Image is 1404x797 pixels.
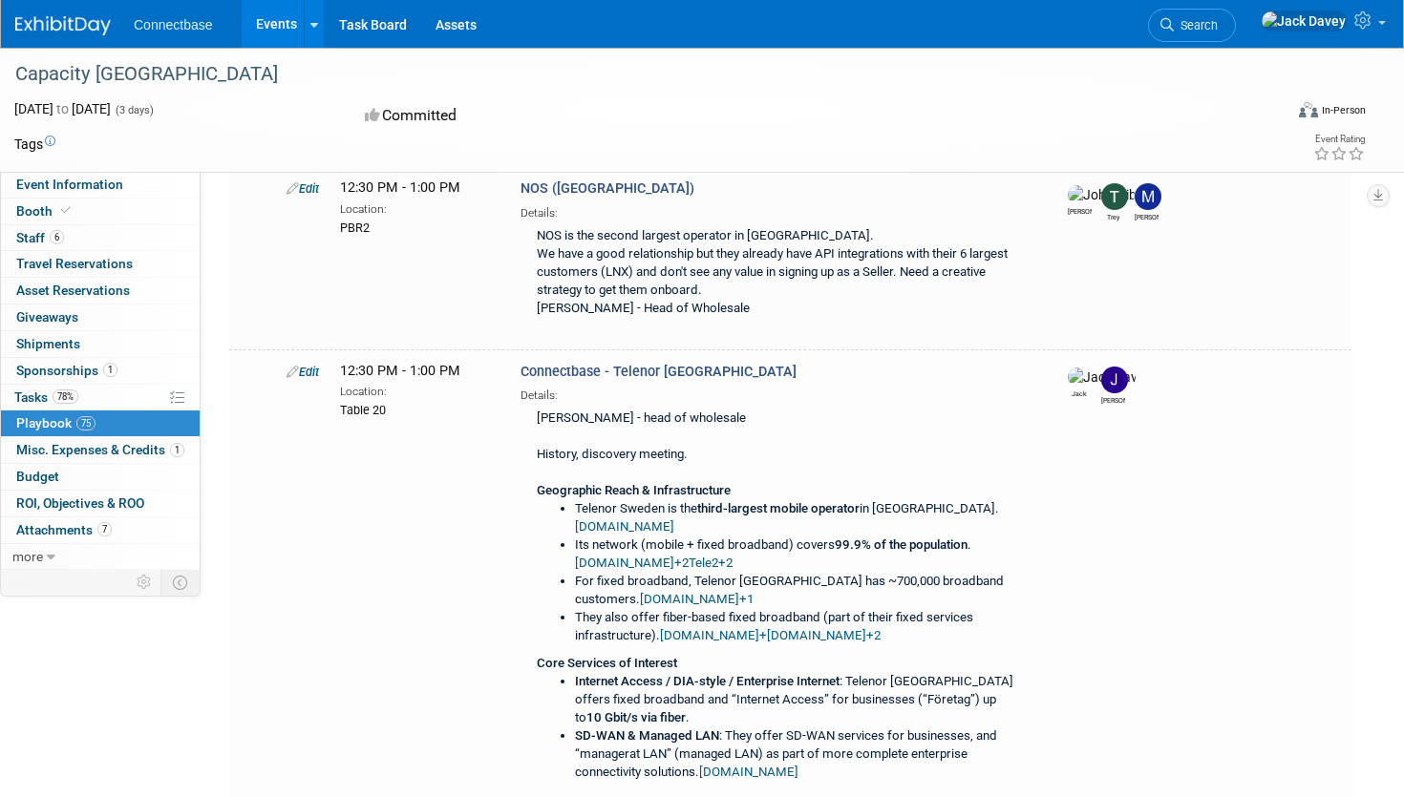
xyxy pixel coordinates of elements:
span: 1 [170,443,184,457]
span: 12:30 PM - 1:00 PM [340,179,460,196]
div: Committed [359,99,791,133]
span: Connectbase [134,17,213,32]
span: (3 days) [114,104,154,116]
span: [DATE] [DATE] [14,101,111,116]
a: Attachments7 [1,517,200,543]
a: Budget [1,464,200,490]
td: Personalize Event Tab Strip [128,570,161,595]
a: Booth [1,199,200,224]
img: Jack Davey [1261,10,1347,31]
a: Playbook75 [1,410,200,436]
a: more [1,544,200,570]
li: : They offer SD-WAN services for businesses, and “managerat LAN” (managed LAN) as part of more co... [575,727,1025,782]
li: Telenor Sweden is the in [GEOGRAPHIC_DATA]. [575,500,1025,536]
b: 99.9% of the population [835,537,968,552]
i: Booth reservation complete [61,205,71,216]
span: Connectbase - Telenor [GEOGRAPHIC_DATA] [521,364,797,380]
a: [DOMAIN_NAME]+[DOMAIN_NAME]+2 [660,628,881,642]
a: [DOMAIN_NAME]+1 [640,592,754,606]
img: Format-Inperson.png [1299,102,1318,117]
img: Trey Willis [1101,183,1128,210]
a: Travel Reservations [1,251,200,277]
li: Its network (mobile + fixed broadband) covers . [575,536,1025,573]
b: third-largest mobile operator [697,501,860,515]
span: 6 [50,230,64,244]
img: Jack Davey [1068,367,1136,387]
span: Travel Reservations [16,256,133,271]
div: Capacity [GEOGRAPHIC_DATA] [9,57,1251,92]
div: Jack Davey [1068,387,1092,399]
span: to [53,101,72,116]
a: Event Information [1,172,200,198]
span: 12:30 PM - 1:00 PM [340,363,460,379]
a: [DOMAIN_NAME] [699,765,798,779]
div: Location: [340,381,492,400]
a: Staff6 [1,225,200,251]
a: ROI, Objectives & ROO [1,491,200,516]
div: Details: [521,382,1034,404]
div: Location: [340,199,492,218]
span: Tasks [14,389,78,405]
a: Misc. Expenses & Credits1 [1,437,200,463]
span: Event Information [16,177,123,192]
div: In-Person [1321,103,1366,117]
span: Playbook [16,415,96,430]
span: 75 [76,416,96,430]
div: PBR2 [340,218,492,237]
a: [DOMAIN_NAME] [575,519,674,534]
img: James Grant [1101,367,1128,393]
span: 78% [53,389,78,404]
a: Edit [287,365,319,379]
li: They also offer fiber-based fixed broadband (part of their fixed services infrastructure). [575,609,1025,645]
span: more [12,549,43,564]
span: Budget [16,469,59,484]
div: Trey Willis [1101,210,1125,222]
a: Sponsorships1 [1,358,200,384]
div: NOS is the second largest operator in [GEOGRAPHIC_DATA]. We have a good relationship but they alr... [521,221,1034,325]
img: ExhibitDay [15,16,111,35]
a: Edit [287,181,319,196]
div: Mary Ann Rose [1135,210,1159,222]
td: Toggle Event Tabs [161,570,201,595]
div: James Grant [1101,393,1125,406]
span: 7 [97,522,112,536]
span: Search [1174,18,1218,32]
span: Staff [16,230,64,245]
b: Core Services of Interest [537,656,677,670]
a: Search [1148,9,1236,42]
span: 1 [103,363,117,377]
img: Mary Ann Rose [1135,183,1161,210]
a: Tasks78% [1,385,200,410]
b: Geographic Reach & Infrastructure [537,483,731,497]
div: Table 20 [340,400,492,419]
b: 10 Gbit/s via fiber [586,710,686,724]
a: Shipments [1,331,200,357]
div: Event Format [1164,99,1366,128]
a: Giveaways [1,304,200,330]
span: Giveaways [16,309,78,325]
span: NOS ([GEOGRAPHIC_DATA]) [521,180,694,197]
td: Tags [14,135,55,154]
span: Asset Reservations [16,283,130,298]
span: Booth [16,203,74,219]
a: Asset Reservations [1,278,200,304]
span: Shipments [16,336,80,351]
b: SD-WAN & Managed LAN [575,728,719,743]
img: John Giblin [1068,185,1135,204]
li: For fixed broadband, Telenor [GEOGRAPHIC_DATA] has ~700,000 broadband customers. [575,573,1025,609]
div: Details: [521,199,1034,221]
div: John Giblin [1068,204,1092,217]
a: [DOMAIN_NAME]+2Tele2+2 [575,556,733,570]
li: : Telenor [GEOGRAPHIC_DATA] offers fixed broadband and “Internet Access” for businesses (“Företag... [575,673,1025,727]
span: Misc. Expenses & Credits [16,442,184,457]
span: Sponsorships [16,363,117,378]
span: ROI, Objectives & ROO [16,495,144,511]
div: Event Rating [1313,135,1365,144]
b: Internet Access / DIA-style / Enterprise Internet [575,674,840,688]
span: Attachments [16,522,112,537]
